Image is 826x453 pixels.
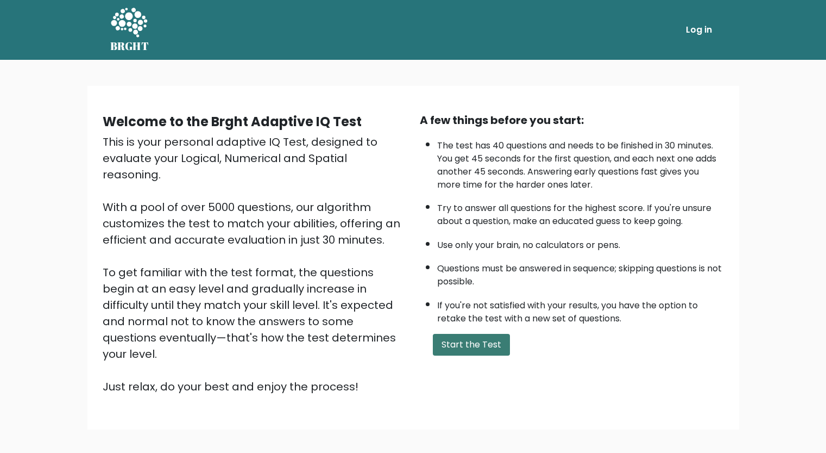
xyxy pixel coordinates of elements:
[110,4,149,55] a: BRGHT
[433,334,510,356] button: Start the Test
[437,196,724,228] li: Try to answer all questions for the highest score. If you're unsure about a question, make an edu...
[437,257,724,288] li: Questions must be answered in sequence; skipping questions is not possible.
[437,294,724,325] li: If you're not satisfied with your results, you have the option to retake the test with a new set ...
[437,233,724,252] li: Use only your brain, no calculators or pens.
[437,134,724,191] li: The test has 40 questions and needs to be finished in 30 minutes. You get 45 seconds for the firs...
[103,134,407,395] div: This is your personal adaptive IQ Test, designed to evaluate your Logical, Numerical and Spatial ...
[103,113,362,131] b: Welcome to the Brght Adaptive IQ Test
[682,19,716,41] a: Log in
[110,40,149,53] h5: BRGHT
[420,112,724,128] div: A few things before you start:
